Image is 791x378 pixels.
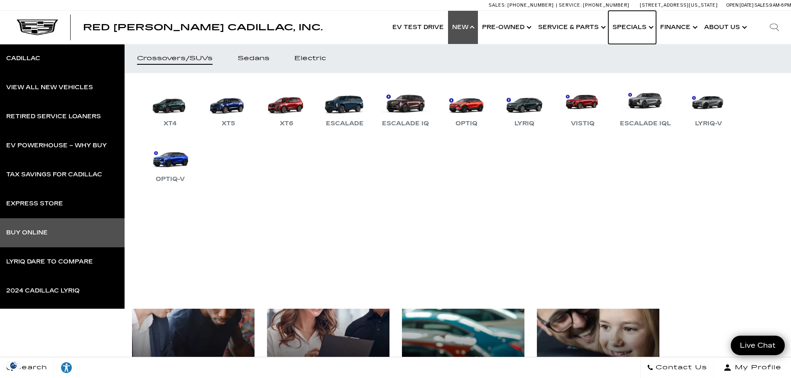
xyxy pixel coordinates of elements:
button: Open user profile menu [714,357,791,378]
span: 9 AM-6 PM [769,2,791,8]
div: VISTIQ [567,119,599,129]
a: Crossovers/SUVs [125,44,225,73]
div: XT6 [276,119,297,129]
a: Electric [282,44,338,73]
div: Sedans [238,56,269,61]
span: [PHONE_NUMBER] [583,2,629,8]
div: Electric [294,56,326,61]
a: Finance [656,11,700,44]
a: Service & Parts [534,11,608,44]
div: Explore your accessibility options [54,361,79,374]
div: Tax Savings for Cadillac [6,172,102,178]
div: OPTIQ [451,119,482,129]
div: Crossovers/SUVs [137,56,213,61]
div: XT5 [218,119,239,129]
a: Sales: [PHONE_NUMBER] [489,3,556,7]
div: LYRIQ Dare to Compare [6,259,93,265]
a: LYRIQ-V [683,85,733,129]
div: OPTIQ-V [152,174,189,184]
div: Search [758,11,791,44]
span: Red [PERSON_NAME] Cadillac, Inc. [83,22,323,32]
div: XT4 [159,119,181,129]
a: Escalade [320,85,370,129]
a: New [448,11,478,44]
a: XT5 [203,85,253,129]
span: My Profile [732,362,781,373]
a: XT4 [145,85,195,129]
a: Escalade IQ [378,85,433,129]
a: Specials [608,11,656,44]
div: Cadillac [6,56,40,61]
div: Escalade [322,119,368,129]
a: VISTIQ [558,85,607,129]
a: LYRIQ [500,85,549,129]
a: About Us [700,11,749,44]
span: Sales: [754,2,769,8]
span: Service: [559,2,582,8]
a: OPTIQ-V [145,141,195,184]
a: Contact Us [640,357,714,378]
span: Open [DATE] [726,2,754,8]
div: 2024 Cadillac LYRIQ [6,288,80,294]
div: Escalade IQL [616,119,675,129]
img: Opt-Out Icon [4,361,23,370]
a: XT6 [262,85,311,129]
a: Escalade IQL [616,85,675,129]
a: Explore your accessibility options [54,357,79,378]
div: Express Store [6,201,63,207]
span: Sales: [489,2,506,8]
div: EV Powerhouse – Why Buy [6,143,107,149]
span: Live Chat [736,341,780,350]
section: Click to Open Cookie Consent Modal [4,361,23,370]
a: Pre-Owned [478,11,534,44]
a: EV Test Drive [388,11,448,44]
span: Search [13,362,47,373]
span: [PHONE_NUMBER] [507,2,554,8]
div: LYRIQ-V [691,119,726,129]
img: Cadillac Dark Logo with Cadillac White Text [17,20,58,35]
a: Service: [PHONE_NUMBER] [556,3,632,7]
div: Escalade IQ [378,119,433,129]
div: Buy Online [6,230,48,236]
div: View All New Vehicles [6,85,93,90]
a: Sedans [225,44,282,73]
a: [STREET_ADDRESS][US_STATE] [640,2,718,8]
a: Red [PERSON_NAME] Cadillac, Inc. [83,23,323,32]
a: OPTIQ [441,85,491,129]
span: Contact Us [654,362,707,373]
div: LYRIQ [510,119,539,129]
div: Retired Service Loaners [6,114,101,119]
a: Live Chat [731,336,785,355]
